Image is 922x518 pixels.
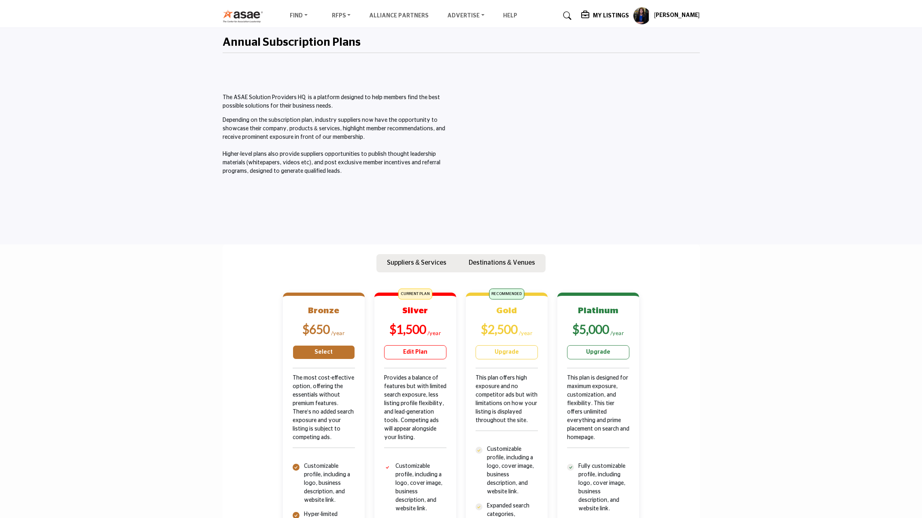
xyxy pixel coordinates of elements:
[427,329,442,336] sub: /year
[293,345,355,359] a: Select
[402,306,428,315] b: Silver
[223,93,457,110] p: The ASAE Solution Providers HQ is a platform designed to help members find the best possible solu...
[496,306,517,315] b: Gold
[567,345,629,359] a: Upgrade
[395,462,446,513] p: Customizable profile, including a logo, cover image, business description, and website link.
[442,10,490,21] a: Advertise
[308,306,339,315] b: Bronze
[503,13,517,19] a: Help
[578,462,629,513] p: Fully customizable profile, including logo, cover image, business description, and website link.
[481,322,518,336] b: $2,500
[578,306,618,315] b: Platinum
[610,329,625,336] sub: /year
[223,116,457,176] p: Depending on the subscription plan, industry suppliers now have the opportunity to showcase their...
[593,12,629,19] h5: My Listings
[384,374,446,462] div: Provides a balance of features but with limited search exposure, less listing profile flexibility...
[458,254,546,273] button: Destinations & Venues
[489,289,524,299] span: RECOMMENDED
[284,10,313,21] a: Find
[469,258,535,267] p: Destinations & Venues
[465,93,700,225] iframe: Master the ASAE Marketplace and Start by Claiming Your Listing
[633,7,651,25] button: Show hide supplier dropdown
[581,11,629,21] div: My Listings
[223,36,361,50] h2: Annual Subscription Plans
[387,258,446,267] p: Suppliers & Services
[572,322,609,336] b: $5,000
[398,289,432,299] span: CURRENT PLAN
[293,374,355,462] div: The most cost-effective option, offering the essentials without premium features. There’s no adde...
[331,329,345,336] sub: /year
[376,254,457,273] button: Suppliers & Services
[476,345,538,359] a: Upgrade
[389,322,426,336] b: $1,500
[654,12,700,20] h5: [PERSON_NAME]
[476,374,538,445] div: This plan offers high exposure and no competitor ads but with limitations on how your listing is ...
[304,462,355,505] p: Customizable profile, including a logo, business description, and website link.
[302,322,330,336] b: $650
[223,9,268,23] img: Site Logo
[369,13,429,19] a: Alliance Partners
[487,445,538,496] p: Customizable profile, including a logo, cover image, business description, and website link.
[326,10,357,21] a: RFPs
[519,329,533,336] sub: /year
[567,374,629,462] div: This plan is designed for maximum exposure, customization, and flexibility. This tier offers unli...
[555,9,577,22] a: Search
[384,345,446,359] a: Edit Plan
